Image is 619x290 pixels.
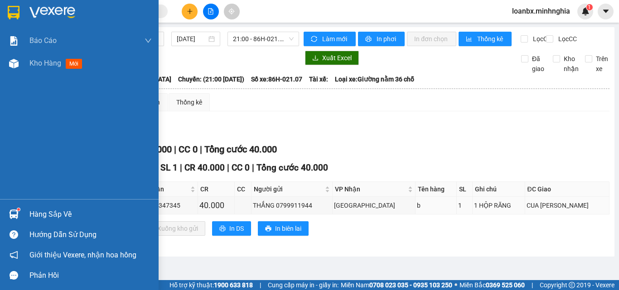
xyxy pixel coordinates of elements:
[365,36,373,43] span: printer
[458,200,471,210] div: 1
[358,32,405,46] button: printerIn phơi
[227,162,229,173] span: |
[140,221,205,236] button: downloadXuống kho gửi
[9,36,19,46] img: solution-icon
[224,4,240,19] button: aim
[457,182,473,197] th: SL
[9,209,19,219] img: warehouse-icon
[214,281,253,289] strong: 1900 633 818
[586,4,593,10] sup: 1
[66,59,82,69] span: mới
[29,59,61,67] span: Kho hàng
[256,162,328,173] span: Tổng cước 40.000
[200,144,202,155] span: |
[251,74,302,84] span: Số xe: 86H-021.07
[260,280,261,290] span: |
[229,223,244,233] span: In DS
[233,32,294,46] span: 21:00 - 86H-021.07
[29,228,152,242] div: Hướng dẫn sử dụng
[528,54,548,74] span: Đã giao
[182,4,198,19] button: plus
[212,221,251,236] button: printerIn DS
[581,7,590,15] img: icon-new-feature
[232,162,250,173] span: CC 0
[145,37,152,44] span: down
[199,199,232,212] div: 40.000
[529,34,553,44] span: Lọc CR
[184,162,225,173] span: CR 40.000
[377,34,397,44] span: In phơi
[10,271,18,280] span: message
[335,74,414,84] span: Loại xe: Giường nằm 36 chỗ
[588,4,591,10] span: 1
[253,200,331,210] div: THẮNG 0799911944
[204,144,277,155] span: Tổng cước 40.000
[333,197,416,214] td: Sài Gòn
[304,32,356,46] button: syncLàm mới
[417,200,455,210] div: b
[10,251,18,259] span: notification
[29,249,136,261] span: Giới thiệu Vexere, nhận hoa hồng
[466,36,474,43] span: bar-chart
[174,144,176,155] span: |
[9,59,19,68] img: warehouse-icon
[17,208,20,211] sup: 1
[525,197,609,214] td: CUA [PERSON_NAME]
[268,280,339,290] span: Cung cấp máy in - giấy in:
[473,182,525,197] th: Ghi chú
[275,223,301,233] span: In biên lai
[477,34,504,44] span: Thống kê
[198,182,234,197] th: CR
[335,184,406,194] span: VP Nhận
[235,182,252,197] th: CC
[254,184,323,194] span: Người gửi
[129,200,197,210] div: NAM 0373347345
[29,208,152,221] div: Hàng sắp về
[505,5,577,17] span: loanbx.minhnghia
[598,4,614,19] button: caret-down
[203,4,219,19] button: file-add
[219,225,226,233] span: printer
[525,182,609,197] th: ĐC Giao
[228,8,235,14] span: aim
[459,32,512,46] button: bar-chartThống kê
[10,230,18,239] span: question-circle
[180,162,182,173] span: |
[169,280,253,290] span: Hỗ trợ kỹ thuật:
[322,34,348,44] span: Làm mới
[459,280,525,290] span: Miền Bắc
[312,55,319,62] span: download
[187,8,193,14] span: plus
[334,200,414,210] div: [GEOGRAPHIC_DATA]
[252,162,254,173] span: |
[569,282,575,288] span: copyright
[369,281,452,289] strong: 0708 023 035 - 0935 103 250
[130,184,189,194] span: Người nhận
[29,35,57,46] span: Báo cáo
[341,280,452,290] span: Miền Nam
[176,97,202,107] div: Thống kê
[486,281,525,289] strong: 0369 525 060
[258,221,309,236] button: printerIn biên lai
[8,6,19,19] img: logo-vxr
[555,34,578,44] span: Lọc CC
[305,51,359,65] button: downloadXuất Excel
[560,54,582,74] span: Kho nhận
[179,144,198,155] span: CC 0
[592,54,612,74] span: Trên xe
[416,182,457,197] th: Tên hàng
[311,36,319,43] span: sync
[265,225,271,233] span: printer
[532,280,533,290] span: |
[309,74,328,84] span: Tài xế:
[208,8,214,14] span: file-add
[407,32,456,46] button: In đơn chọn
[474,200,523,210] div: 1 HỘP RĂNG
[29,269,152,282] div: Phản hồi
[602,7,610,15] span: caret-down
[322,53,352,63] span: Xuất Excel
[177,34,207,44] input: 12/08/2025
[178,74,244,84] span: Chuyến: (21:00 [DATE])
[160,162,178,173] span: SL 1
[455,283,457,287] span: ⚪️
